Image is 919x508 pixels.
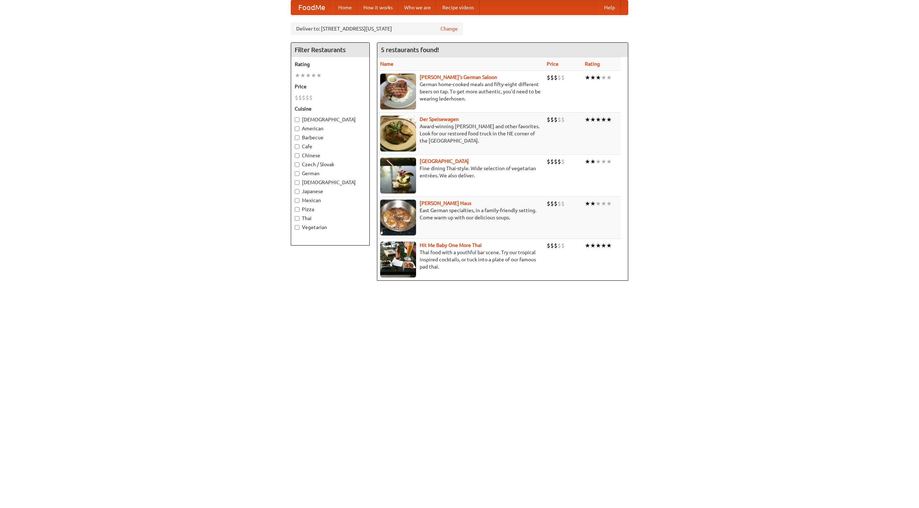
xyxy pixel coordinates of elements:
[601,74,606,81] li: ★
[590,200,596,208] li: ★
[295,225,299,230] input: Vegetarian
[380,242,416,278] img: babythai.jpg
[295,125,366,132] label: American
[585,242,590,250] li: ★
[601,200,606,208] li: ★
[291,43,369,57] h4: Filter Restaurants
[316,71,322,79] li: ★
[554,242,558,250] li: $
[590,158,596,166] li: ★
[590,242,596,250] li: ★
[295,188,366,195] label: Japanese
[295,198,299,203] input: Mexican
[295,170,366,177] label: German
[420,116,459,122] a: Der Speisewagen
[606,158,612,166] li: ★
[295,171,299,176] input: German
[295,83,366,90] h5: Price
[381,46,439,53] ng-pluralize: 5 restaurants found!
[295,161,366,168] label: Czech / Slovak
[295,126,299,131] input: American
[558,200,561,208] li: $
[420,200,471,206] a: [PERSON_NAME] Haus
[295,143,366,150] label: Cafe
[601,116,606,123] li: ★
[295,197,366,204] label: Mexican
[295,61,366,68] h5: Rating
[596,242,601,250] li: ★
[554,200,558,208] li: $
[295,216,299,221] input: Thai
[380,200,416,236] img: kohlhaus.jpg
[332,0,358,15] a: Home
[420,158,469,164] a: [GEOGRAPHIC_DATA]
[558,158,561,166] li: $
[440,25,458,32] a: Change
[558,74,561,81] li: $
[295,162,299,167] input: Czech / Slovak
[291,0,332,15] a: FoodMe
[295,206,366,213] label: Pizza
[558,116,561,123] li: $
[554,158,558,166] li: $
[554,74,558,81] li: $
[606,116,612,123] li: ★
[420,242,482,248] a: Hit Me Baby One More Thai
[295,117,299,122] input: [DEMOGRAPHIC_DATA]
[380,123,541,144] p: Award-winning [PERSON_NAME] and other favorites. Look for our restored food truck in the NE corne...
[380,81,541,102] p: German home-cooked meals and fifty-eight different beers on tap. To get more authentic, you'd nee...
[305,94,309,102] li: $
[295,135,299,140] input: Barbecue
[305,71,311,79] li: ★
[606,242,612,250] li: ★
[295,179,366,186] label: [DEMOGRAPHIC_DATA]
[585,158,590,166] li: ★
[295,71,300,79] li: ★
[596,116,601,123] li: ★
[596,158,601,166] li: ★
[295,144,299,149] input: Cafe
[585,61,600,67] a: Rating
[295,180,299,185] input: [DEMOGRAPHIC_DATA]
[585,200,590,208] li: ★
[300,71,305,79] li: ★
[380,207,541,221] p: East German specialties, in a family-friendly setting. Come warm up with our delicious soups.
[561,158,565,166] li: $
[302,94,305,102] li: $
[295,116,366,123] label: [DEMOGRAPHIC_DATA]
[380,249,541,270] p: Thai food with a youthful bar scene. Try our tropical inspired cocktails, or tuck into a plate of...
[598,0,621,15] a: Help
[295,134,366,141] label: Barbecue
[298,94,302,102] li: $
[295,224,366,231] label: Vegetarian
[550,242,554,250] li: $
[585,74,590,81] li: ★
[550,200,554,208] li: $
[550,74,554,81] li: $
[380,61,393,67] a: Name
[295,215,366,222] label: Thai
[606,74,612,81] li: ★
[596,200,601,208] li: ★
[311,71,316,79] li: ★
[398,0,437,15] a: Who we are
[380,116,416,152] img: speisewagen.jpg
[547,61,559,67] a: Price
[561,116,565,123] li: $
[550,158,554,166] li: $
[558,242,561,250] li: $
[420,74,497,80] a: [PERSON_NAME]'s German Saloon
[601,158,606,166] li: ★
[606,200,612,208] li: ★
[295,152,366,159] label: Chinese
[554,116,558,123] li: $
[547,116,550,123] li: $
[590,116,596,123] li: ★
[380,165,541,179] p: Fine dining Thai-style. Wide selection of vegetarian entrées. We also deliver.
[596,74,601,81] li: ★
[295,153,299,158] input: Chinese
